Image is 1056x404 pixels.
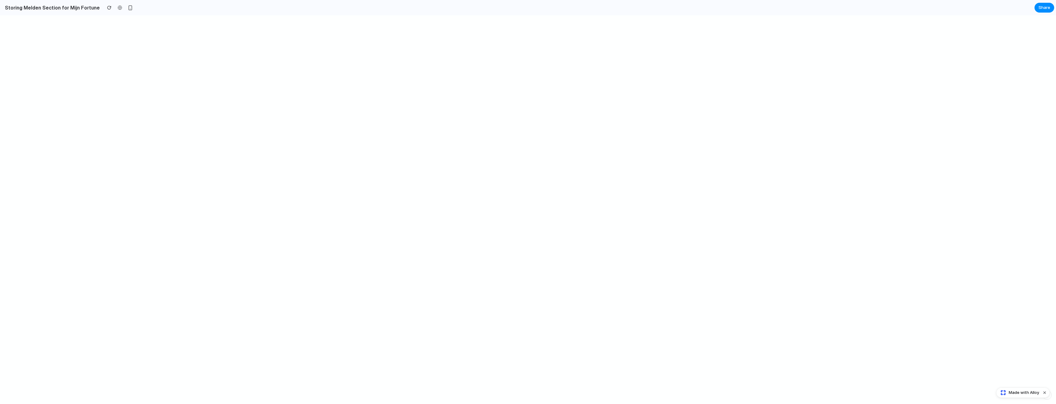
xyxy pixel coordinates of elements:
span: Made with Alloy [1009,390,1039,396]
button: Dismiss watermark [1041,389,1048,396]
button: Share [1035,3,1054,13]
span: Share [1039,5,1050,11]
h2: Storing Melden Section for Mijn Fortune [2,4,100,11]
a: Made with Alloy [996,390,1040,396]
